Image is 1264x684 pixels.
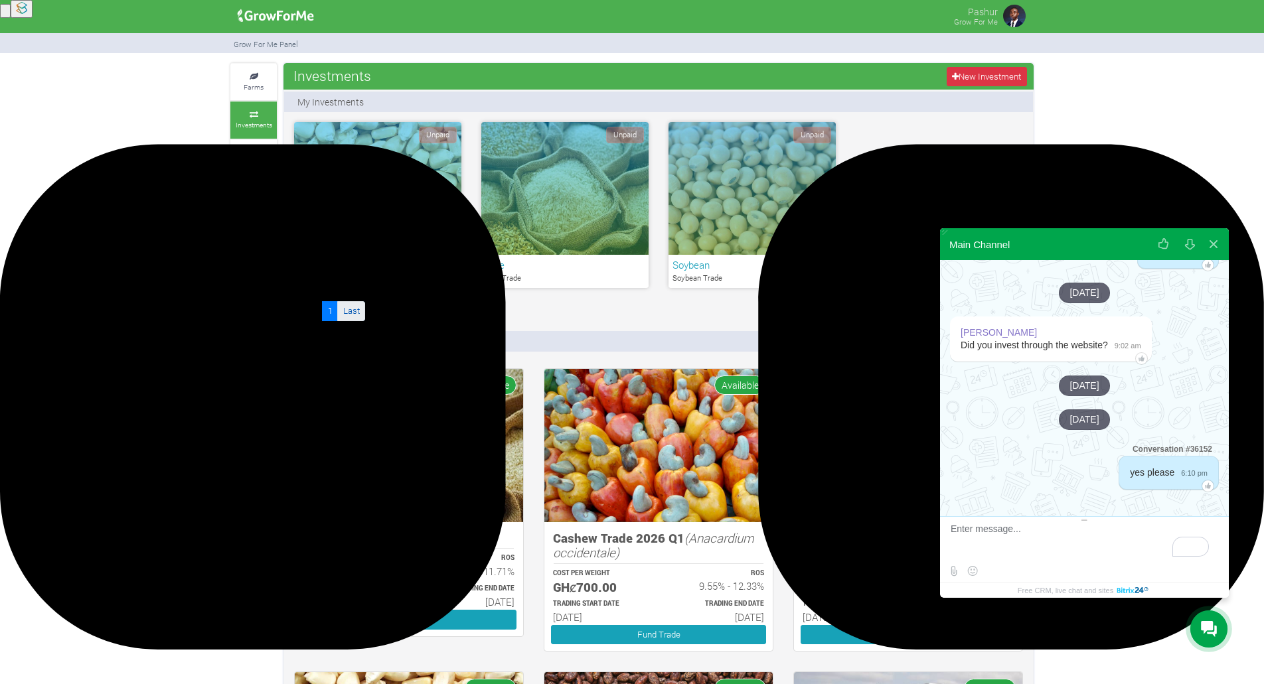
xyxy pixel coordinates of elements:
[337,301,365,320] a: Last
[294,301,365,320] nav: Page Navigation
[945,563,962,579] label: Send file
[964,563,981,579] button: Select emoticon
[940,437,1229,456] div: Conversation #36152
[961,326,1037,339] div: [PERSON_NAME]
[961,340,1108,350] span: Did you invest through the website?
[1152,228,1176,260] button: Rate our service
[951,523,1215,559] textarea: To enrich screen reader interactions, please activate Accessibility in Grammarly extension settings
[1018,582,1113,598] span: Free CRM, live chat and sites
[949,239,1010,250] div: Main Channel
[1018,582,1151,598] a: Free CRM, live chat and sites
[1108,339,1141,352] span: 9:02 am
[322,301,338,320] a: 1
[1059,376,1109,396] div: [DATE]
[1059,283,1109,303] div: [DATE]
[1202,228,1225,260] button: Close widget
[1178,228,1202,260] button: Download conversation history
[1059,409,1109,430] div: [DATE]
[1174,466,1208,479] span: 6:10 pm
[1130,467,1174,478] span: yes please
